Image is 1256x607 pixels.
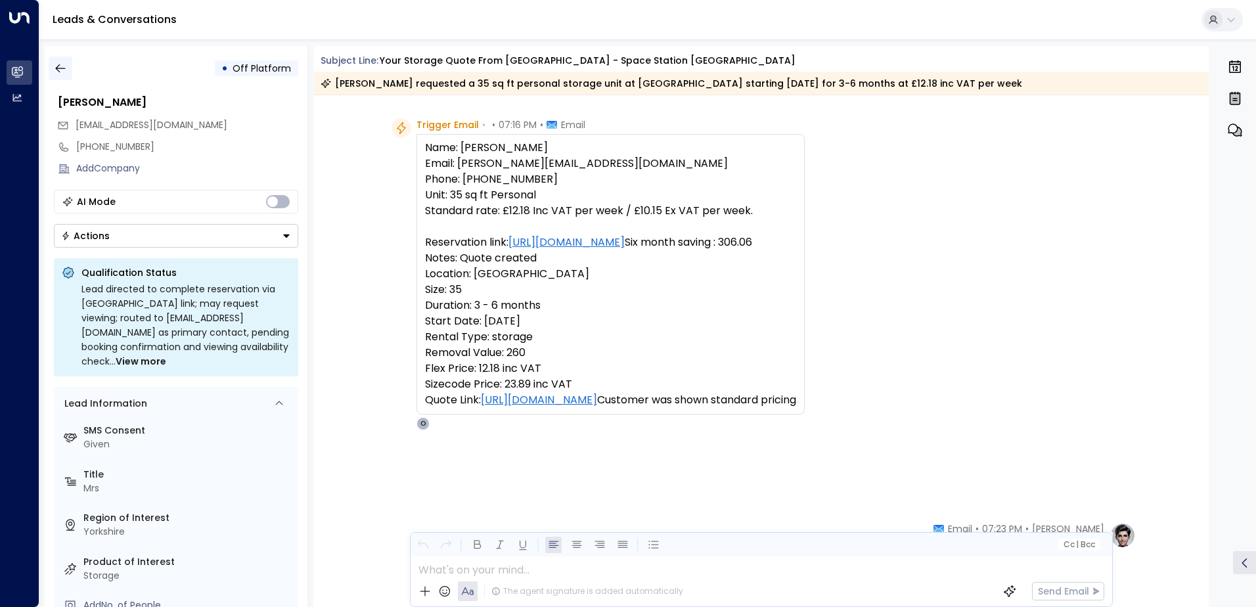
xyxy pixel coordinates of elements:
[482,118,485,131] span: •
[561,118,585,131] span: Email
[76,140,298,154] div: [PHONE_NUMBER]
[425,140,796,408] pre: Name: [PERSON_NAME] Email: [PERSON_NAME][EMAIL_ADDRESS][DOMAIN_NAME] Phone: [PHONE_NUMBER] Unit: ...
[60,397,147,411] div: Lead Information
[416,118,479,131] span: Trigger Email
[540,118,543,131] span: •
[982,522,1022,535] span: 07:23 PM
[948,522,972,535] span: Email
[83,569,293,583] div: Storage
[481,392,597,408] a: [URL][DOMAIN_NAME]
[499,118,537,131] span: 07:16 PM
[508,235,625,250] a: [URL][DOMAIN_NAME]
[1063,540,1094,549] span: Cc Bcc
[415,537,431,553] button: Undo
[233,62,291,75] span: Off Platform
[491,585,683,597] div: The agent signature is added automatically
[1110,522,1136,549] img: profile-logo.png
[54,224,298,248] button: Actions
[416,417,430,430] div: O
[221,56,228,80] div: •
[76,118,227,131] span: [EMAIL_ADDRESS][DOMAIN_NAME]
[437,537,454,553] button: Redo
[1076,540,1079,549] span: |
[58,95,298,110] div: [PERSON_NAME]
[81,266,290,279] p: Qualification Status
[1058,539,1100,551] button: Cc|Bcc
[976,522,979,535] span: •
[321,77,1022,90] div: [PERSON_NAME] requested a 35 sq ft personal storage unit at [GEOGRAPHIC_DATA] starting [DATE] for...
[76,162,298,175] div: AddCompany
[61,230,110,242] div: Actions
[83,511,293,525] label: Region of Interest
[116,354,166,369] span: View more
[53,12,177,27] a: Leads & Conversations
[1032,522,1104,535] span: [PERSON_NAME]
[1025,522,1029,535] span: •
[83,438,293,451] div: Given
[321,54,378,67] span: Subject Line:
[492,118,495,131] span: •
[83,482,293,495] div: Mrs
[83,525,293,539] div: Yorkshire
[83,468,293,482] label: Title
[380,54,796,68] div: Your storage quote from [GEOGRAPHIC_DATA] - Space Station [GEOGRAPHIC_DATA]
[54,224,298,248] div: Button group with a nested menu
[83,555,293,569] label: Product of Interest
[76,118,227,132] span: katycheeseman@gmail.com
[81,282,290,369] div: Lead directed to complete reservation via [GEOGRAPHIC_DATA] link; may request viewing; routed to ...
[77,195,116,208] div: AI Mode
[83,424,293,438] label: SMS Consent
